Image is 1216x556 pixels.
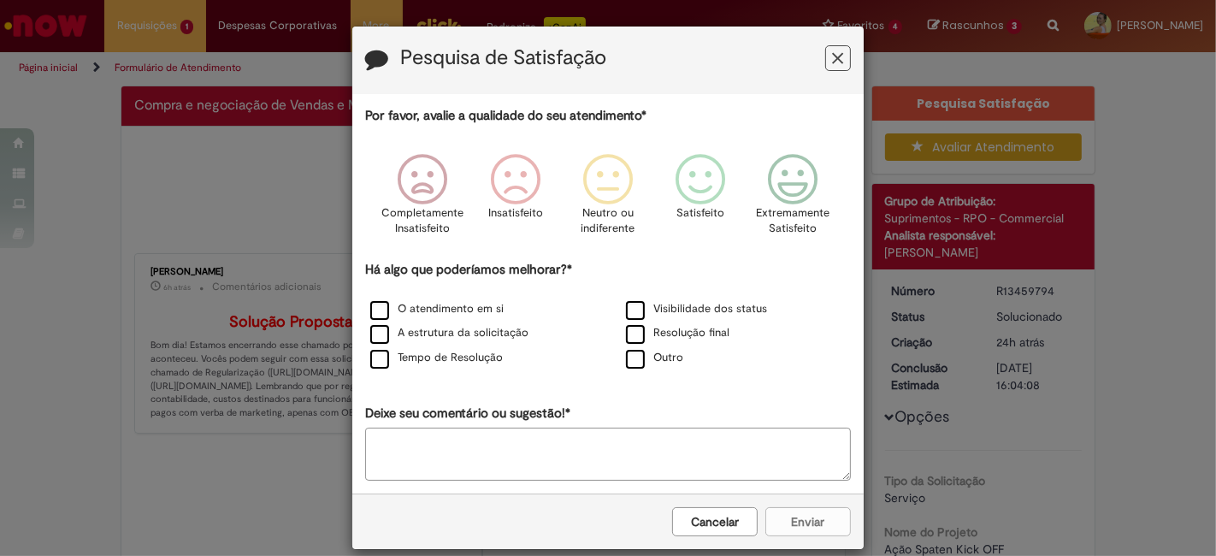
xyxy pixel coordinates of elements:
label: Deixe seu comentário ou sugestão!* [365,405,570,423]
div: Completamente Insatisfeito [379,141,466,258]
label: Por favor, avalie a qualidade do seu atendimento* [365,107,646,125]
label: O atendimento em si [370,301,504,317]
div: Extremamente Satisfeito [749,141,836,258]
label: A estrutura da solicitação [370,325,528,341]
p: Insatisfeito [488,205,543,222]
div: Neutro ou indiferente [564,141,652,258]
div: Há algo que poderíamos melhorar?* [365,261,851,371]
p: Extremamente Satisfeito [756,205,829,237]
div: Insatisfeito [472,141,559,258]
label: Pesquisa de Satisfação [400,47,606,69]
label: Tempo de Resolução [370,350,503,366]
button: Cancelar [672,507,758,536]
div: Satisfeito [657,141,744,258]
label: Visibilidade dos status [626,301,767,317]
label: Resolução final [626,325,729,341]
p: Neutro ou indiferente [577,205,639,237]
p: Satisfeito [676,205,724,222]
label: Outro [626,350,683,366]
p: Completamente Insatisfeito [382,205,464,237]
